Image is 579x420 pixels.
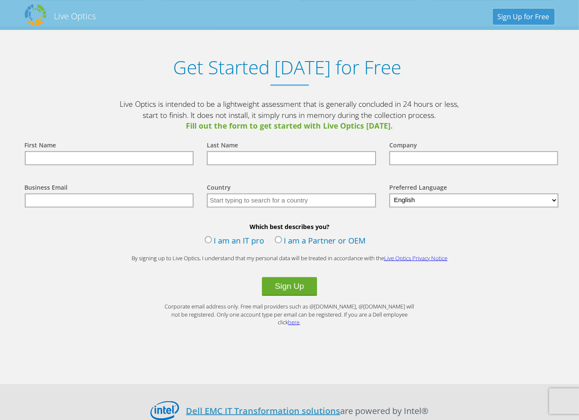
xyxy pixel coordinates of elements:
[275,235,366,248] label: I am a Partner or OEM
[389,141,417,151] label: Company
[119,254,461,262] p: By signing up to Live Optics, I understand that my personal data will be treated in accordance wi...
[205,235,265,248] label: I am an IT pro
[54,10,96,22] h2: Live Optics
[389,183,447,194] label: Preferred Language
[25,141,56,151] label: First Name
[25,183,68,194] label: Business Email
[186,405,429,417] p: are powered by Intel®
[207,183,231,194] label: Country
[162,303,418,326] p: Corporate email address only. Free mail providers such as @[DOMAIN_NAME], @[DOMAIN_NAME] will not...
[262,277,317,296] button: Sign Up
[207,141,238,151] label: Last Name
[119,120,461,132] span: Fill out the form to get started with Live Optics [DATE].
[25,4,46,26] img: Dell Dpack
[288,318,300,326] a: here
[493,9,555,25] a: Sign Up for Free
[384,254,447,262] a: Live Optics Privacy Notice
[119,99,461,132] p: Live Optics is intended to be a lightweight assessment that is generally concluded in 24 hours or...
[16,223,563,231] b: Which best describes you?
[207,194,376,208] input: Start typing to search for a country
[16,56,559,78] h1: Get Started [DATE] for Free
[186,405,340,417] a: Dell EMC IT Transformation solutions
